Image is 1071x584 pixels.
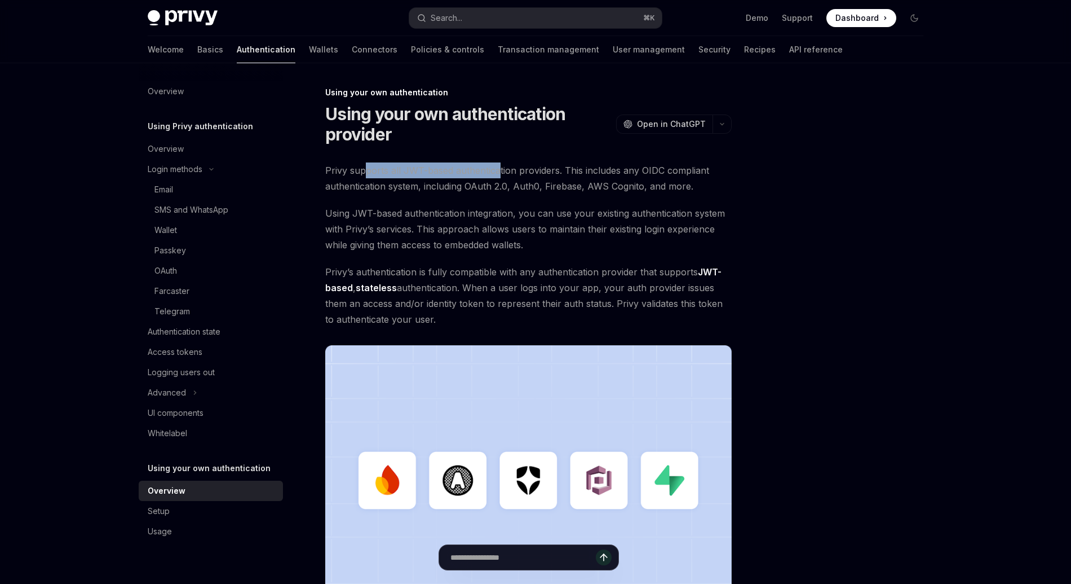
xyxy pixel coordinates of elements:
[139,322,283,342] a: Authentication state
[744,36,776,63] a: Recipes
[237,36,295,63] a: Authentication
[789,36,843,63] a: API reference
[325,264,732,327] span: Privy’s authentication is fully compatible with any authentication provider that supports , authe...
[148,504,170,518] div: Setup
[905,9,923,27] button: Toggle dark mode
[139,200,283,220] a: SMS and WhatsApp
[139,240,283,261] a: Passkey
[309,36,338,63] a: Wallets
[409,8,662,28] button: Search...⌘K
[148,120,253,133] h5: Using Privy authentication
[148,10,218,26] img: dark logo
[352,36,397,63] a: Connectors
[596,550,612,565] button: Send message
[154,284,189,298] div: Farcaster
[139,220,283,240] a: Wallet
[154,264,177,278] div: OAuth
[148,142,184,156] div: Overview
[746,12,768,24] a: Demo
[325,104,612,144] h1: Using your own authentication provider
[139,159,283,179] button: Login methods
[154,183,173,196] div: Email
[782,12,813,24] a: Support
[139,521,283,542] a: Usage
[139,362,283,383] a: Logging users out
[139,301,283,322] a: Telegram
[139,423,283,444] a: Whitelabel
[139,383,283,403] button: Advanced
[148,406,203,420] div: UI components
[325,205,732,253] span: Using JWT-based authentication integration, you can use your existing authentication system with ...
[139,501,283,521] a: Setup
[139,403,283,423] a: UI components
[154,203,228,217] div: SMS and WhatsApp
[148,366,215,379] div: Logging users out
[148,345,202,359] div: Access tokens
[637,118,706,130] span: Open in ChatGPT
[431,11,462,25] div: Search...
[148,36,184,63] a: Welcome
[139,481,283,501] a: Overview
[148,85,184,98] div: Overview
[154,223,177,237] div: Wallet
[498,36,599,63] a: Transaction management
[148,525,172,538] div: Usage
[139,81,283,102] a: Overview
[613,36,685,63] a: User management
[148,386,186,399] div: Advanced
[148,462,271,475] h5: Using your own authentication
[197,36,223,63] a: Basics
[154,305,190,318] div: Telegram
[325,163,732,194] span: Privy supports all JWT-based authentication providers. This includes any OIDC compliant authentic...
[325,87,732,98] div: Using your own authentication
[154,244,186,257] div: Passkey
[139,179,283,200] a: Email
[411,36,484,63] a: Policies & controls
[616,115,712,134] button: Open in ChatGPT
[148,163,202,176] div: Login methods
[139,342,283,362] a: Access tokens
[643,14,655,23] span: ⌘ K
[356,282,397,294] a: stateless
[139,139,283,159] a: Overview
[835,12,879,24] span: Dashboard
[139,261,283,281] a: OAuth
[139,281,283,301] a: Farcaster
[450,545,596,570] input: Ask a question...
[698,36,731,63] a: Security
[826,9,896,27] a: Dashboard
[148,325,220,339] div: Authentication state
[148,427,187,440] div: Whitelabel
[148,484,185,498] div: Overview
